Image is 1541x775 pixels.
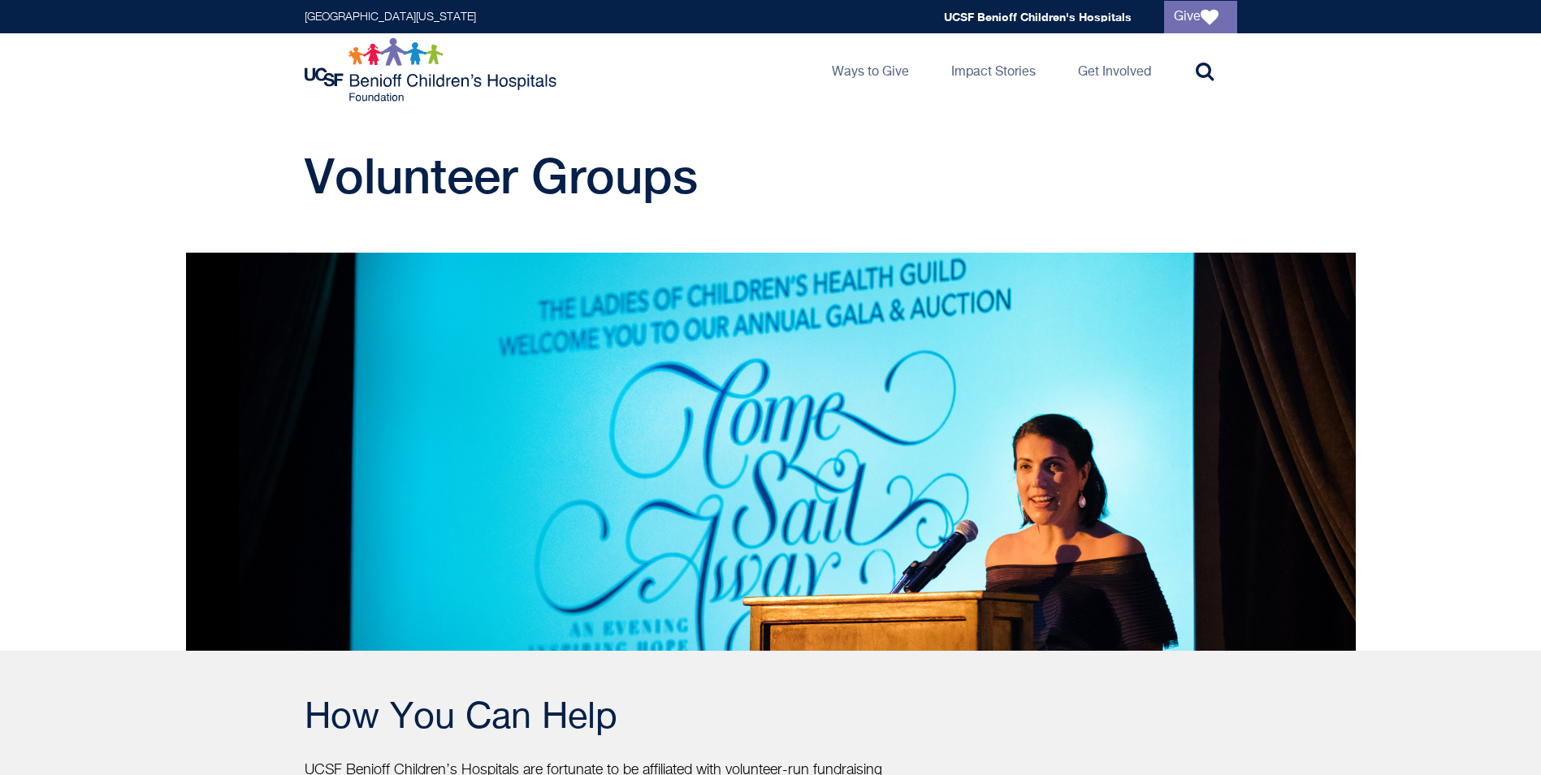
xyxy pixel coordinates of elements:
a: Ways to Give [819,33,922,106]
a: UCSF Benioff Children's Hospitals [944,10,1132,24]
a: Give [1164,1,1237,33]
a: Impact Stories [938,33,1049,106]
a: [GEOGRAPHIC_DATA][US_STATE] [305,11,476,23]
span: Volunteer Groups [305,147,698,204]
h2: How You Can Help [305,699,928,736]
img: Logo for UCSF Benioff Children's Hospitals Foundation [305,37,561,102]
a: Get Involved [1065,33,1164,106]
